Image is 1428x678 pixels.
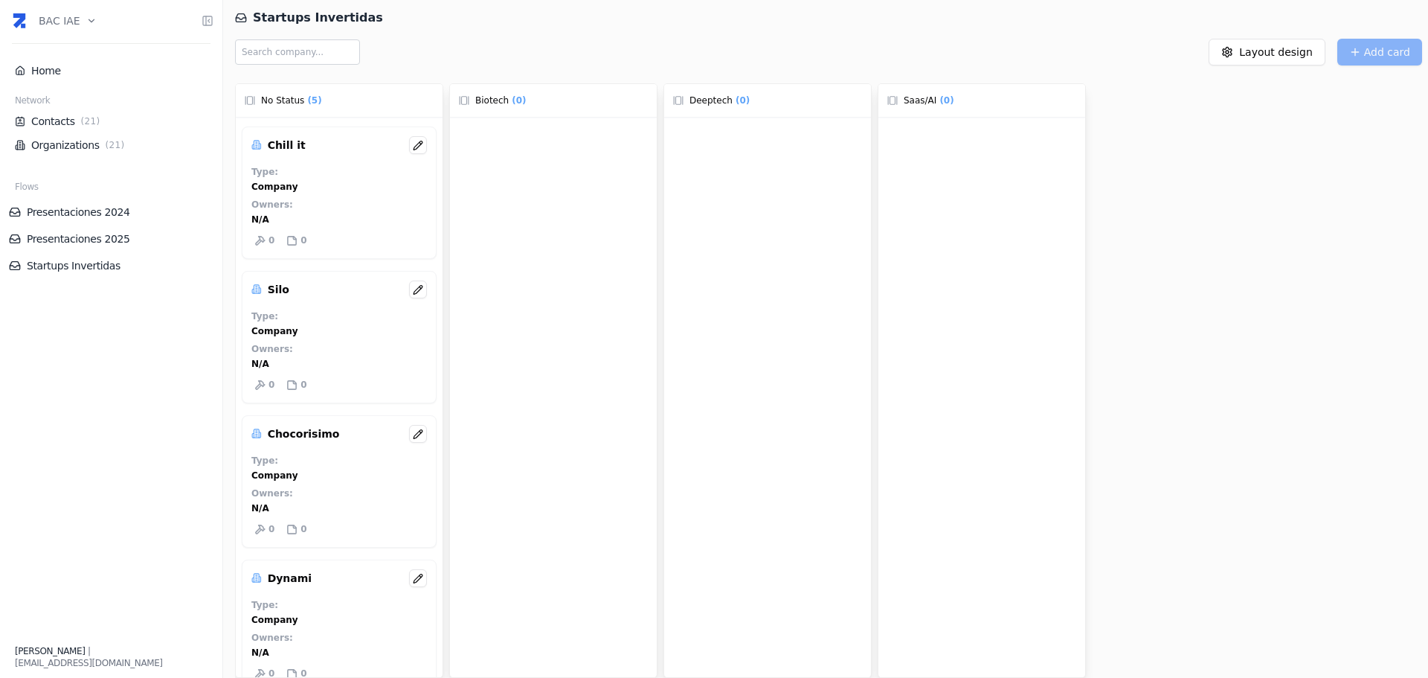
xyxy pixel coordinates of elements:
p: Company [251,614,298,626]
a: Startups Invertidas [9,258,213,273]
p: 0 [268,523,274,535]
p: Owners : [251,487,293,499]
p: Type : [251,310,278,322]
p: 0 [268,379,274,391]
p: Silo [268,282,289,297]
span: ( 0 ) [509,93,529,108]
p: Chocorisimo [268,426,340,441]
p: 0 [300,234,306,246]
p: Type : [251,166,278,178]
p: Owners : [251,199,293,211]
span: ( 0 ) [733,93,753,108]
a: Home [15,63,208,78]
span: ( 0 ) [936,93,956,108]
a: Organizations(21) [15,138,208,153]
span: N/A [251,214,269,226]
p: Company [251,470,298,482]
button: Layout design [1209,39,1325,65]
a: Presentaciones 2024 [9,205,213,220]
a: Presentaciones 2025 [9,231,213,246]
p: Owners : [251,343,293,355]
span: ( 5 ) [304,93,324,108]
p: Company [251,181,298,193]
p: Dynami [268,571,312,586]
span: [PERSON_NAME] [15,646,85,656]
div: | [15,645,163,657]
span: Startups Invertidas [253,9,383,27]
p: 0 [268,234,274,246]
div: [EMAIL_ADDRESS][DOMAIN_NAME] [15,657,163,669]
span: ( 21 ) [78,115,103,127]
span: No Status [261,95,304,106]
a: Contacts(21) [15,114,208,129]
button: BAC IAE [39,4,97,37]
span: Deeptech [689,95,733,106]
span: Saas/AI [904,95,936,106]
span: N/A [251,358,269,370]
p: Type : [251,455,278,467]
span: N/A [251,647,269,659]
input: Search company... [235,39,360,65]
p: 0 [300,379,306,391]
span: N/A [251,502,269,514]
p: Owners : [251,632,293,644]
p: Type : [251,599,278,611]
span: Flows [15,181,39,193]
p: Company [251,325,298,337]
span: Biotech [475,95,509,106]
div: Network [9,95,213,109]
span: ( 21 ) [103,139,128,151]
span: Layout design [1239,45,1313,60]
p: Chill it [268,138,306,153]
p: 0 [300,523,306,535]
